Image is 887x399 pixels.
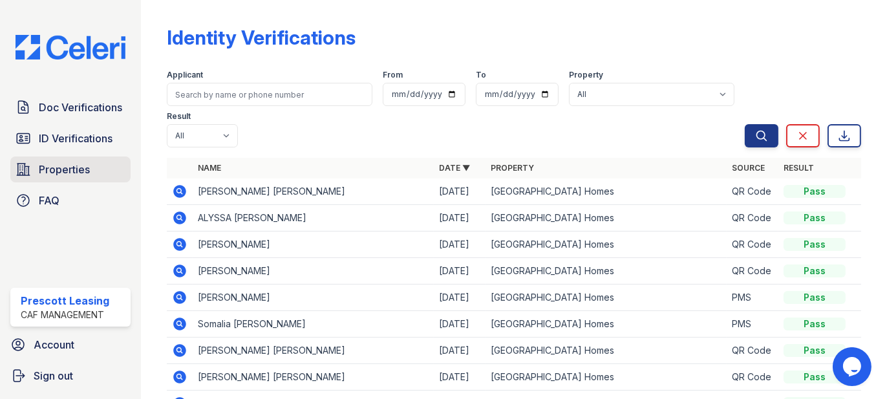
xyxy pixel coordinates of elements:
[439,163,470,173] a: Date ▼
[10,156,131,182] a: Properties
[486,364,727,391] td: [GEOGRAPHIC_DATA] Homes
[486,258,727,285] td: [GEOGRAPHIC_DATA] Homes
[10,125,131,151] a: ID Verifications
[39,193,59,208] span: FAQ
[434,178,486,205] td: [DATE]
[167,26,356,49] div: Identity Verifications
[784,344,846,357] div: Pass
[39,100,122,115] span: Doc Verifications
[434,338,486,364] td: [DATE]
[727,338,778,364] td: QR Code
[193,311,434,338] td: Somalia [PERSON_NAME]
[486,205,727,232] td: [GEOGRAPHIC_DATA] Homes
[784,318,846,330] div: Pass
[486,232,727,258] td: [GEOGRAPHIC_DATA] Homes
[193,285,434,311] td: [PERSON_NAME]
[784,371,846,383] div: Pass
[784,185,846,198] div: Pass
[784,291,846,304] div: Pass
[193,178,434,205] td: [PERSON_NAME] [PERSON_NAME]
[434,285,486,311] td: [DATE]
[39,162,90,177] span: Properties
[784,264,846,277] div: Pass
[21,293,109,308] div: Prescott Leasing
[167,70,203,80] label: Applicant
[491,163,534,173] a: Property
[10,188,131,213] a: FAQ
[727,178,778,205] td: QR Code
[10,94,131,120] a: Doc Verifications
[486,178,727,205] td: [GEOGRAPHIC_DATA] Homes
[5,363,136,389] a: Sign out
[193,258,434,285] td: [PERSON_NAME]
[434,258,486,285] td: [DATE]
[167,111,191,122] label: Result
[727,311,778,338] td: PMS
[434,205,486,232] td: [DATE]
[198,163,221,173] a: Name
[5,332,136,358] a: Account
[434,364,486,391] td: [DATE]
[5,35,136,59] img: CE_Logo_Blue-a8612792a0a2168367f1c8372b55b34899dd931a85d93a1a3d3e32e68fde9ad4.png
[486,338,727,364] td: [GEOGRAPHIC_DATA] Homes
[34,337,74,352] span: Account
[434,311,486,338] td: [DATE]
[727,285,778,311] td: PMS
[39,131,112,146] span: ID Verifications
[383,70,403,80] label: From
[193,205,434,232] td: ALYSSA [PERSON_NAME]
[34,368,73,383] span: Sign out
[193,232,434,258] td: [PERSON_NAME]
[193,364,434,391] td: [PERSON_NAME] [PERSON_NAME]
[727,364,778,391] td: QR Code
[784,211,846,224] div: Pass
[486,311,727,338] td: [GEOGRAPHIC_DATA] Homes
[727,205,778,232] td: QR Code
[167,83,372,106] input: Search by name or phone number
[434,232,486,258] td: [DATE]
[569,70,603,80] label: Property
[784,163,814,173] a: Result
[727,232,778,258] td: QR Code
[21,308,109,321] div: CAF Management
[727,258,778,285] td: QR Code
[476,70,486,80] label: To
[833,347,874,386] iframe: chat widget
[486,285,727,311] td: [GEOGRAPHIC_DATA] Homes
[784,238,846,251] div: Pass
[732,163,765,173] a: Source
[193,338,434,364] td: [PERSON_NAME] [PERSON_NAME]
